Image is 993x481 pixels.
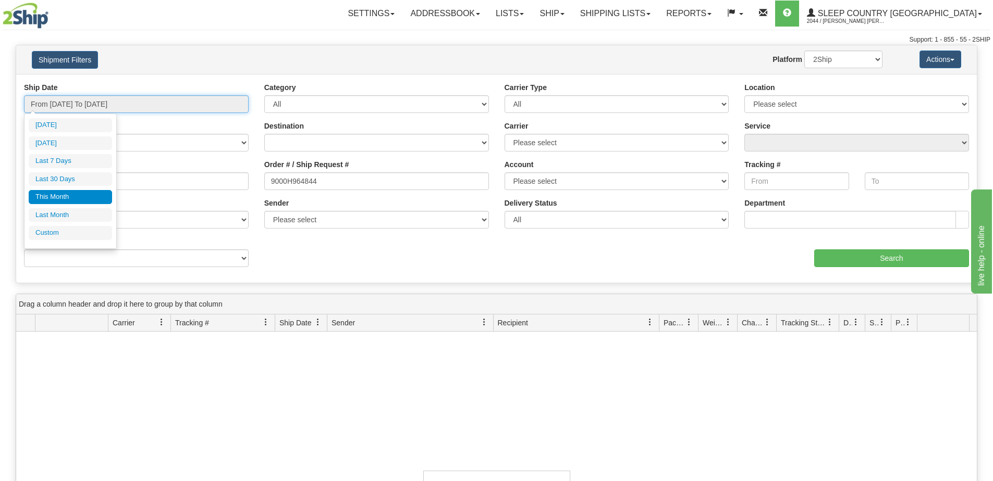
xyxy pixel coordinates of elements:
label: Carrier [505,121,529,131]
span: Recipient [498,318,528,328]
a: Tracking Status filter column settings [821,313,839,331]
li: Last Month [29,208,112,222]
label: Department [744,198,785,208]
label: Carrier Type [505,82,547,93]
a: Packages filter column settings [680,313,698,331]
li: This Month [29,190,112,204]
span: Delivery Status [843,318,852,328]
span: Tracking Status [781,318,826,328]
a: Weight filter column settings [719,313,737,331]
a: Recipient filter column settings [641,313,659,331]
label: Order # / Ship Request # [264,159,349,170]
span: Sender [332,318,355,328]
a: Sender filter column settings [475,313,493,331]
a: Tracking # filter column settings [257,313,275,331]
span: 2044 / [PERSON_NAME] [PERSON_NAME] [807,16,885,27]
a: Reports [658,1,719,27]
li: [DATE] [29,136,112,150]
input: Search [814,249,969,267]
label: Category [264,82,296,93]
div: grid grouping header [16,294,977,314]
label: Ship Date [24,82,58,93]
label: Sender [264,198,289,208]
input: From [744,172,849,190]
label: Delivery Status [505,198,557,208]
a: Settings [340,1,402,27]
a: Ship [532,1,572,27]
a: Addressbook [402,1,488,27]
label: Service [744,121,770,131]
a: Pickup Status filter column settings [899,313,917,331]
button: Actions [920,50,961,68]
a: Ship Date filter column settings [309,313,327,331]
span: Carrier [113,318,135,328]
li: [DATE] [29,118,112,132]
a: Shipment Issues filter column settings [873,313,891,331]
button: Shipment Filters [32,51,98,69]
span: Pickup Status [896,318,904,328]
a: Shipping lists [572,1,658,27]
a: Delivery Status filter column settings [847,313,865,331]
img: logo2044.jpg [3,3,48,29]
label: Account [505,159,534,170]
iframe: chat widget [969,187,992,294]
label: Location [744,82,775,93]
label: Destination [264,121,304,131]
span: Tracking # [175,318,209,328]
label: Tracking # [744,159,780,170]
input: To [865,172,969,190]
span: Weight [703,318,725,328]
span: Shipment Issues [869,318,878,328]
li: Last 7 Days [29,154,112,168]
span: Ship Date [279,318,311,328]
a: Sleep Country [GEOGRAPHIC_DATA] 2044 / [PERSON_NAME] [PERSON_NAME] [799,1,990,27]
label: Platform [773,54,802,65]
a: Lists [488,1,532,27]
li: Custom [29,226,112,240]
div: live help - online [8,6,96,19]
li: Last 30 Days [29,172,112,186]
a: Carrier filter column settings [153,313,170,331]
a: Charge filter column settings [758,313,776,331]
span: Sleep Country [GEOGRAPHIC_DATA] [815,9,977,18]
div: Support: 1 - 855 - 55 - 2SHIP [3,35,990,44]
span: Packages [664,318,685,328]
span: Charge [742,318,764,328]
